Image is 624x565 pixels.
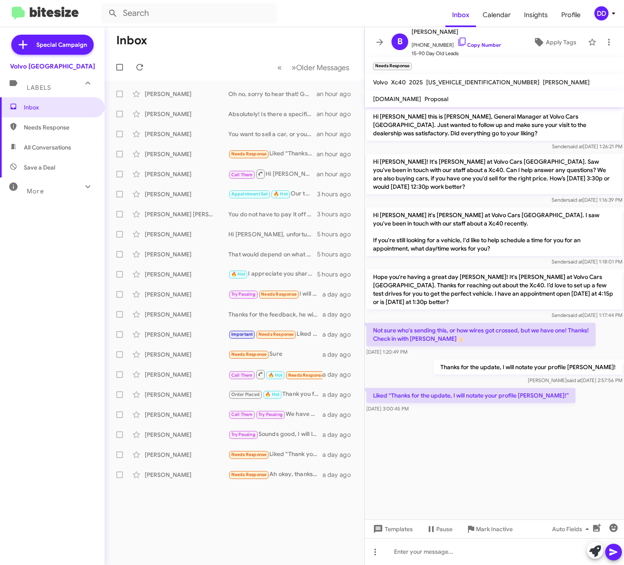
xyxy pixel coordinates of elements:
[231,412,253,417] span: Call Them
[228,289,322,299] div: I will check back in December.
[228,130,317,138] div: You want to sell a car, or you are interested in purchasing one from us?
[261,291,297,297] span: Needs Response
[228,350,322,359] div: Sure
[436,522,453,537] span: Pause
[145,370,228,379] div: [PERSON_NAME]
[231,452,267,457] span: Needs Response
[409,79,423,86] span: 2025
[231,271,246,277] span: 🔥 Hot
[228,149,317,159] div: Liked “Thanks for the update, I will notate your profile [PERSON_NAME]!”
[145,270,228,279] div: [PERSON_NAME]
[228,230,317,238] div: Hi [PERSON_NAME], unfortunately that vehicle was sold to a client [DATE]. I have a few other Lexu...
[145,410,228,419] div: [PERSON_NAME]
[552,197,622,203] span: Sender [DATE] 1:16:39 PM
[145,310,228,319] div: [PERSON_NAME]
[476,3,517,27] a: Calendar
[373,63,412,70] small: Needs Response
[231,172,253,177] span: Call Them
[322,410,358,419] div: a day ago
[322,310,358,319] div: a day ago
[11,35,94,55] a: Special Campaign
[317,250,358,258] div: 5 hours ago
[228,430,322,439] div: Sounds good, I will look forward to hearing from you. Weekends can get pretty busy so please keep...
[322,370,358,379] div: a day ago
[228,90,317,98] div: Oh no, sorry to hear that! Get well, we can reschedule when you two are better
[373,79,388,86] span: Volvo
[228,110,317,118] div: Absolutely! Is there a specific day and time you would like to schedule a drive for?
[587,6,615,20] button: DD
[517,3,555,27] a: Insights
[412,27,501,37] span: [PERSON_NAME]
[322,471,358,479] div: a day ago
[228,450,322,459] div: Liked “Thank you for letting me know that. We can assist with your lease buy out as well when you...
[269,372,283,378] span: 🔥 Hot
[391,79,406,86] span: Xc40
[231,191,268,197] span: Appointment Set
[24,163,55,172] span: Save a Deal
[552,143,622,149] span: Sender [DATE] 1:26:21 PM
[228,189,317,199] div: Our team generally works by appointment basis. Please let me know when he needs to be available t...
[555,3,587,27] a: Profile
[322,431,358,439] div: a day ago
[317,170,358,178] div: an hour ago
[231,151,267,157] span: Needs Response
[231,332,253,337] span: Important
[317,150,358,158] div: an hour ago
[258,412,283,417] span: Try Pausing
[145,290,228,299] div: [PERSON_NAME]
[231,432,256,437] span: Try Pausing
[528,377,622,383] span: [PERSON_NAME] [DATE] 2:57:56 PM
[231,472,267,477] span: Needs Response
[568,143,583,149] span: said at
[459,522,519,537] button: Mark Inactive
[397,35,403,48] span: B
[277,62,282,73] span: «
[265,392,279,397] span: 🔥 Hot
[145,170,228,178] div: [PERSON_NAME]
[10,62,95,71] div: Volvo [GEOGRAPHIC_DATA]
[434,360,622,375] p: Thanks for the update, I will notate your profile [PERSON_NAME]!
[366,405,409,412] span: [DATE] 3:00:45 PM
[145,350,228,359] div: [PERSON_NAME]
[366,208,622,256] p: Hi [PERSON_NAME] it's [PERSON_NAME] at Volvo Cars [GEOGRAPHIC_DATA]. I saw you've been in touch w...
[543,79,590,86] span: [PERSON_NAME]
[426,79,540,86] span: [US_VEHICLE_IDENTIFICATION_NUMBER]
[317,130,358,138] div: an hour ago
[145,230,228,238] div: [PERSON_NAME]
[365,522,419,537] button: Templates
[322,350,358,359] div: a day ago
[476,522,513,537] span: Mark Inactive
[145,90,228,98] div: [PERSON_NAME]
[258,332,294,337] span: Needs Response
[552,312,622,318] span: Sender [DATE] 1:17:44 PM
[366,388,575,403] p: Liked “Thanks for the update, I will notate your profile [PERSON_NAME]!”
[24,143,71,152] span: All Conversations
[322,451,358,459] div: a day ago
[568,197,583,203] span: said at
[445,3,476,27] span: Inbox
[228,470,322,479] div: Ah okay, thanks me for the update
[27,84,51,91] span: Labels
[24,123,95,132] span: Needs Response
[292,62,296,73] span: »
[145,451,228,459] div: [PERSON_NAME]
[525,35,584,50] button: Apply Tags
[552,522,592,537] span: Auto Fields
[228,369,322,380] div: Sure
[317,110,358,118] div: an hour ago
[228,329,322,339] div: Liked “I will have my team send that over to you via email, but it should have approximately 3k o...
[317,90,358,98] div: an hour ago
[36,41,87,49] span: Special Campaign
[228,169,317,179] div: Hi [PERSON_NAME], I am out of office at the moment but can communicate through text. Would you li...
[457,42,501,48] a: Copy Number
[546,35,576,50] span: Apply Tags
[371,522,413,537] span: Templates
[145,210,228,218] div: [PERSON_NAME] [PERSON_NAME]
[273,59,354,76] nav: Page navigation example
[228,410,322,419] div: We have deals going on currently on a majority of our inventory. Inventory will lessen as the yea...
[231,372,253,378] span: Call Them
[145,390,228,399] div: [PERSON_NAME]
[296,63,349,72] span: Older Messages
[412,49,501,58] span: 15-90 Day Old Leads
